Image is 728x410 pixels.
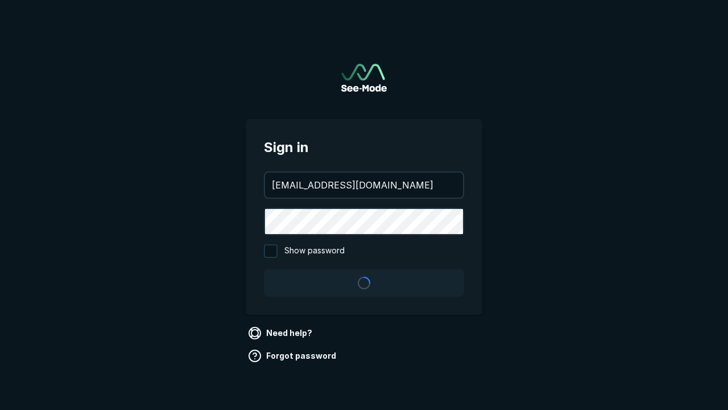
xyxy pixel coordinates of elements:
span: Sign in [264,137,464,158]
img: See-Mode Logo [341,64,387,92]
a: Forgot password [246,347,341,365]
a: Go to sign in [341,64,387,92]
a: Need help? [246,324,317,342]
input: your@email.com [265,173,463,198]
span: Show password [284,244,345,258]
